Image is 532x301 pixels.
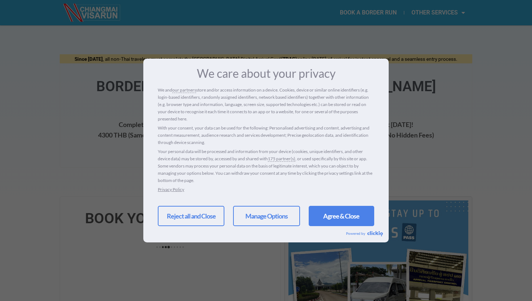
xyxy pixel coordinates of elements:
[158,86,374,123] p: We and store and/or access information on a device. Cookies, device or similar online identifiers...
[158,187,184,192] a: Privacy Policy
[158,68,374,79] h3: We care about your privacy
[158,124,374,146] p: With your consent, your data can be used for the following: Personalised advertising and content,...
[172,86,196,94] a: our partners
[158,206,224,226] a: Reject all and Close
[158,148,374,184] p: Your personal data will be processed and information from your device (cookies, unique identifier...
[346,231,367,236] span: Powered by
[268,155,295,162] a: 175 partner(s)
[309,206,374,226] a: Agree & Close
[233,206,300,226] a: Manage Options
